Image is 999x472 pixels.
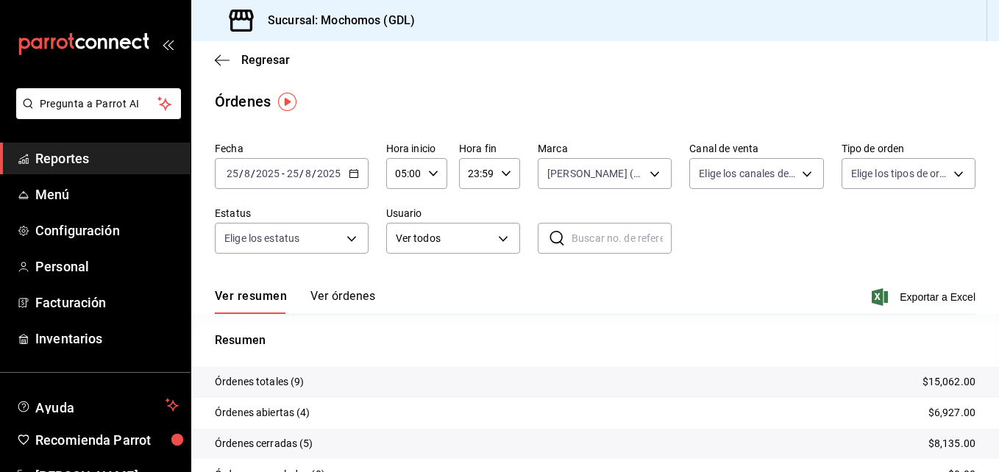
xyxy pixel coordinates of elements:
button: Pregunta a Parrot AI [16,88,181,119]
span: Elige los tipos de orden [851,166,948,181]
span: Elige los canales de venta [699,166,796,181]
input: -- [226,168,239,179]
input: -- [243,168,251,179]
span: Recomienda Parrot [35,430,179,450]
button: Exportar a Excel [875,288,975,306]
span: Reportes [35,149,179,168]
span: / [299,168,304,179]
h3: Sucursal: Mochomos (GDL) [256,12,415,29]
p: $15,062.00 [922,374,975,390]
button: open_drawer_menu [162,38,174,50]
span: / [251,168,255,179]
span: Ver todos [396,231,493,246]
div: Órdenes [215,90,271,112]
p: Órdenes totales (9) [215,374,305,390]
input: ---- [316,168,341,179]
p: Órdenes abiertas (4) [215,405,310,421]
label: Marca [538,143,672,154]
p: Órdenes cerradas (5) [215,436,313,451]
label: Hora fin [459,143,520,154]
span: Menú [35,185,179,204]
p: $8,135.00 [928,436,975,451]
a: Pregunta a Parrot AI [10,107,181,122]
input: -- [305,168,312,179]
label: Hora inicio [386,143,447,154]
span: [PERSON_NAME] (GDL) [547,166,644,181]
label: Usuario [386,208,520,218]
span: Regresar [241,53,290,67]
span: / [312,168,316,179]
span: / [239,168,243,179]
button: Ver resumen [215,289,287,314]
input: ---- [255,168,280,179]
input: -- [286,168,299,179]
button: Ver órdenes [310,289,375,314]
span: Personal [35,257,179,276]
label: Estatus [215,208,369,218]
span: Configuración [35,221,179,240]
label: Fecha [215,143,369,154]
label: Tipo de orden [842,143,975,154]
input: Buscar no. de referencia [572,224,672,253]
span: Elige los estatus [224,231,299,246]
p: Resumen [215,332,975,349]
span: Inventarios [35,329,179,348]
div: navigation tabs [215,289,375,314]
span: - [282,168,285,179]
span: Pregunta a Parrot AI [40,96,158,112]
span: Facturación [35,293,179,312]
span: Ayuda [35,396,160,414]
p: $6,927.00 [928,405,975,421]
label: Canal de venta [689,143,823,154]
button: Regresar [215,53,290,67]
img: Tooltip marker [278,93,296,111]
